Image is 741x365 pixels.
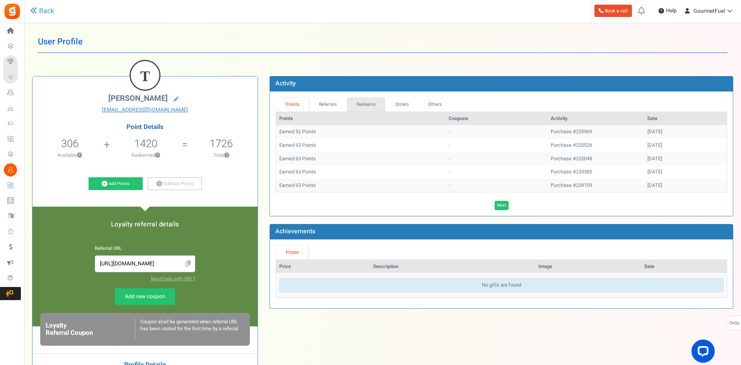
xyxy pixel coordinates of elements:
button: ? [77,153,82,158]
h6: Loyalty Referral Coupon [46,322,135,336]
a: Help [656,5,680,17]
button: ? [224,153,229,158]
td: - [446,139,548,152]
a: Points [276,97,309,112]
a: Add new coupon [115,288,175,305]
th: Prize [276,260,370,273]
td: - [446,165,548,179]
p: Redeemed [111,152,181,159]
b: Activity [275,79,296,88]
td: Purchase #235526 [548,139,644,152]
th: Description [370,260,535,273]
div: [DATE] [647,155,724,163]
span: GourmetFuel [693,7,725,15]
th: Image [535,260,641,273]
h5: 1420 [134,138,157,149]
a: Others [418,97,452,112]
th: Date [644,112,727,126]
button: ? [155,153,160,158]
a: Referrals [309,97,347,112]
td: - [446,152,548,166]
span: Click to Copy [182,257,194,271]
div: Coupon shall be generated when referral URL has been visited for the first time by a referral [135,318,244,340]
span: Help [664,7,677,15]
td: Earned 63 Points [276,139,446,152]
div: [DATE] [647,168,724,176]
div: [DATE] [647,142,724,149]
td: Earned 63 Points [276,165,446,179]
th: Points [276,112,446,126]
a: [EMAIL_ADDRESS][DOMAIN_NAME] [38,106,252,114]
td: Purchase #234585 [548,165,644,179]
span: [PERSON_NAME] [108,93,168,104]
td: - [446,179,548,192]
td: Earned 63 Points [276,179,446,192]
td: Purchase #235969 [548,125,644,139]
span: FAQs [729,316,739,331]
span: 306 [61,136,79,151]
td: Purchase #234109 [548,179,644,192]
th: Activity [548,112,644,126]
a: Book a call [594,5,632,17]
th: Coupons [446,112,548,126]
figcaption: T [131,61,159,91]
a: Orders [385,97,418,112]
td: - [446,125,548,139]
h5: Loyalty referral details [40,221,250,228]
a: Add Points [89,177,143,190]
h5: 1726 [210,138,233,149]
div: [DATE] [647,182,724,189]
h4: Point Details [32,124,258,131]
td: Earned 52 Points [276,125,446,139]
p: Available [36,152,103,159]
a: Next [495,201,509,210]
div: [DATE] [647,128,724,136]
p: Total [189,152,254,159]
img: Gratisfaction [3,3,21,20]
th: Date [641,260,727,273]
a: Subtract Points [148,177,202,190]
div: No gifts are found [279,278,724,292]
h6: Referral URL [95,246,195,251]
b: Achievements [275,227,315,236]
a: Need help with URL? [151,275,195,282]
a: Redeems [347,97,386,112]
td: Earned 63 Points [276,152,446,166]
td: Purchase #235048 [548,152,644,166]
a: Prizes [276,245,308,260]
h1: User Profile [38,31,727,53]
